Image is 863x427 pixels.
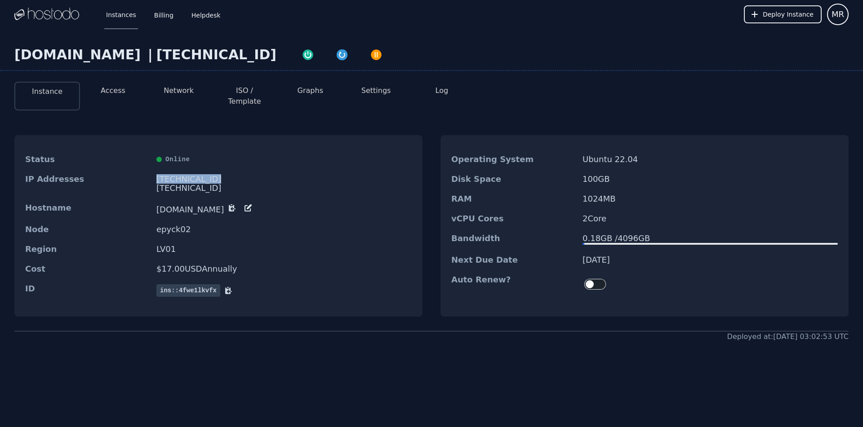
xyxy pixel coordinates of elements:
[156,203,412,214] dd: [DOMAIN_NAME]
[832,8,844,21] span: MR
[583,175,838,184] dd: 100 GB
[336,48,348,61] img: Restart
[25,203,149,214] dt: Hostname
[25,284,149,297] dt: ID
[14,8,79,21] img: Logo
[451,214,575,223] dt: vCPU Cores
[156,225,412,234] dd: epyck02
[361,85,391,96] button: Settings
[436,85,449,96] button: Log
[325,47,359,61] button: Restart
[302,48,314,61] img: Power On
[156,264,412,273] dd: $ 17.00 USD Annually
[451,155,575,164] dt: Operating System
[827,4,849,25] button: User menu
[25,264,149,273] dt: Cost
[583,194,838,203] dd: 1024 MB
[583,155,838,164] dd: Ubuntu 22.04
[744,5,822,23] button: Deploy Instance
[359,47,393,61] button: Power Off
[156,184,412,193] div: [TECHNICAL_ID]
[156,284,220,297] span: ins::4fwe1lkvfx
[451,194,575,203] dt: RAM
[451,234,575,245] dt: Bandwidth
[25,245,149,254] dt: Region
[583,214,838,223] dd: 2 Core
[25,155,149,164] dt: Status
[25,175,149,193] dt: IP Addresses
[451,255,575,264] dt: Next Due Date
[291,47,325,61] button: Power On
[156,175,412,184] div: [TECHNICAL_ID]
[583,255,838,264] dd: [DATE]
[156,47,276,63] div: [TECHNICAL_ID]
[25,225,149,234] dt: Node
[763,10,814,19] span: Deploy Instance
[101,85,125,96] button: Access
[144,47,156,63] div: |
[583,234,838,243] div: 0.18 GB / 4096 GB
[219,85,270,107] button: ISO / Template
[32,86,62,97] button: Instance
[156,245,412,254] dd: LV01
[164,85,194,96] button: Network
[451,175,575,184] dt: Disk Space
[14,47,144,63] div: [DOMAIN_NAME]
[370,48,383,61] img: Power Off
[156,155,412,164] div: Online
[727,331,849,342] div: Deployed at: [DATE] 03:02:53 UTC
[451,275,575,293] dt: Auto Renew?
[298,85,323,96] button: Graphs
